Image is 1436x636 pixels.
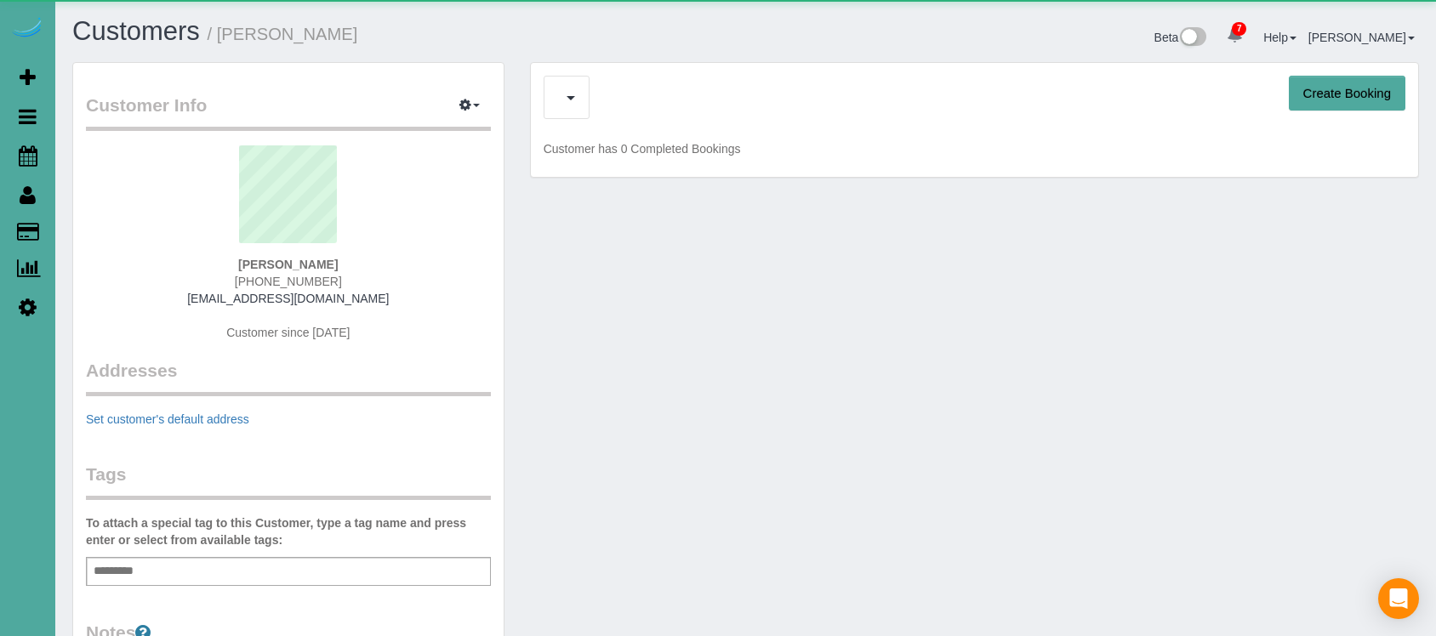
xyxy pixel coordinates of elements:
[544,140,1405,157] p: Customer has 0 Completed Bookings
[187,292,389,305] a: [EMAIL_ADDRESS][DOMAIN_NAME]
[1178,27,1206,49] img: New interface
[1218,17,1251,54] a: 7
[1378,578,1419,619] div: Open Intercom Messenger
[86,514,491,548] label: To attach a special tag to this Customer, type a tag name and press enter or select from availabl...
[208,25,358,43] small: / [PERSON_NAME]
[1289,76,1405,111] button: Create Booking
[1263,31,1296,44] a: Help
[1154,31,1207,44] a: Beta
[72,16,200,46] a: Customers
[10,17,44,41] img: Automaid Logo
[86,93,491,131] legend: Customer Info
[235,275,342,288] span: [PHONE_NUMBER]
[86,462,491,500] legend: Tags
[238,258,338,271] strong: [PERSON_NAME]
[86,412,249,426] a: Set customer's default address
[1308,31,1415,44] a: [PERSON_NAME]
[1232,22,1246,36] span: 7
[226,326,350,339] span: Customer since [DATE]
